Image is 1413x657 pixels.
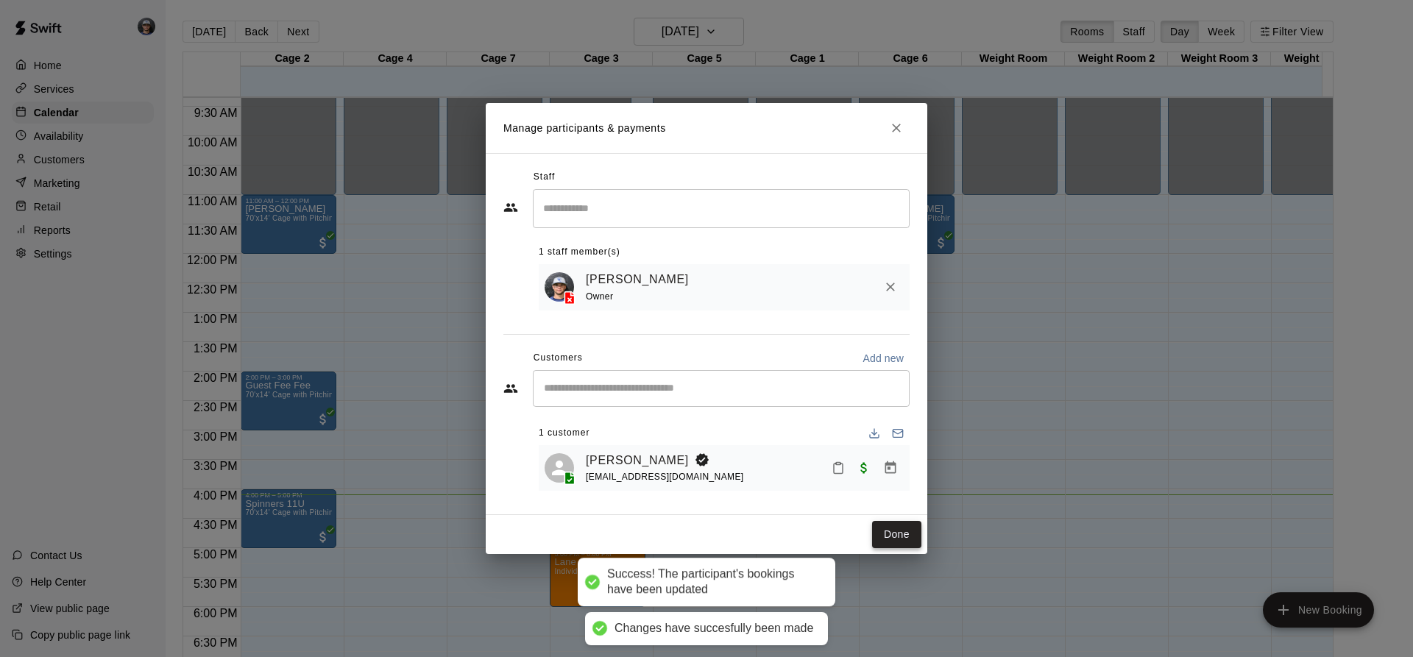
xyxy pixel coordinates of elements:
span: Customers [534,347,583,370]
svg: Customers [503,381,518,396]
button: Add new [857,347,910,370]
span: Owner [586,291,613,302]
button: Manage bookings & payment [877,455,904,481]
div: Search staff [533,189,910,228]
a: [PERSON_NAME] [586,451,689,470]
svg: Booking Owner [695,452,709,467]
button: Close [883,115,910,141]
span: Paid with POS (Swift) [851,461,877,473]
a: [PERSON_NAME] [586,270,689,289]
button: Download list [863,422,886,445]
span: 1 staff member(s) [539,241,620,264]
span: [EMAIL_ADDRESS][DOMAIN_NAME] [586,472,744,482]
p: Manage participants & payments [503,121,666,136]
button: Done [872,521,921,548]
span: Staff [534,166,555,189]
button: Mark attendance [826,455,851,480]
span: 1 customer [539,422,589,445]
div: Jones Byrd [545,453,574,483]
img: Mason Edwards [545,272,574,302]
div: Changes have succesfully been made [615,621,813,636]
button: Email participants [886,422,910,445]
div: Success! The participant's bookings have been updated [607,567,821,598]
button: Remove [877,274,904,300]
div: Start typing to search customers... [533,370,910,407]
p: Add new [863,351,904,366]
svg: Staff [503,200,518,215]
